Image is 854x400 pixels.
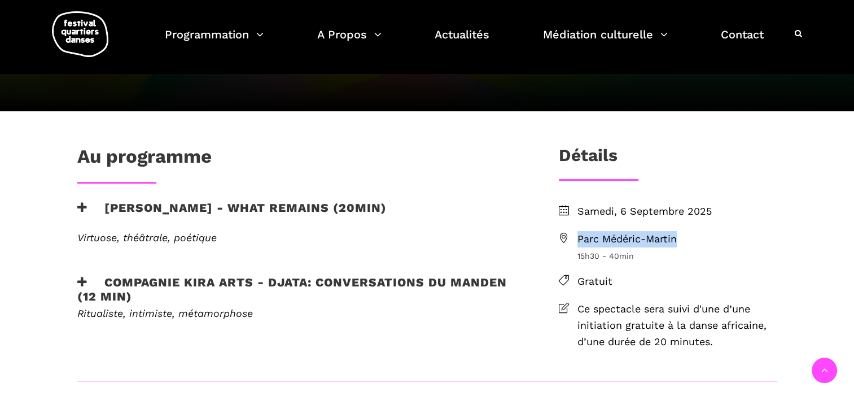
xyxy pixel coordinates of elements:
[543,25,668,58] a: Médiation culturelle
[577,231,777,247] span: Parc Médéric-Martin
[577,301,777,350] span: Ce spectacle sera suivi d'une d’une initiation gratuite à la danse africaine, d’une durée de 20 m...
[577,203,777,220] span: Samedi, 6 Septembre 2025
[77,145,212,173] h1: Au programme
[77,275,522,303] h3: Compagnie Kira Arts - Djata: Conversations du Manden (12 min)
[577,250,777,262] span: 15h30 - 40min
[77,307,253,319] em: Ritualiste, intimiste, métamorphose
[577,273,777,290] span: Gratuit
[165,25,264,58] a: Programmation
[77,232,217,244] em: Virtuose, théâtrale, poétique
[721,25,764,58] a: Contact
[559,145,617,173] h3: Détails
[77,201,387,229] h3: [PERSON_NAME] - What remains (20min)
[435,25,489,58] a: Actualités
[52,11,108,57] img: logo-fqd-med
[317,25,382,58] a: A Propos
